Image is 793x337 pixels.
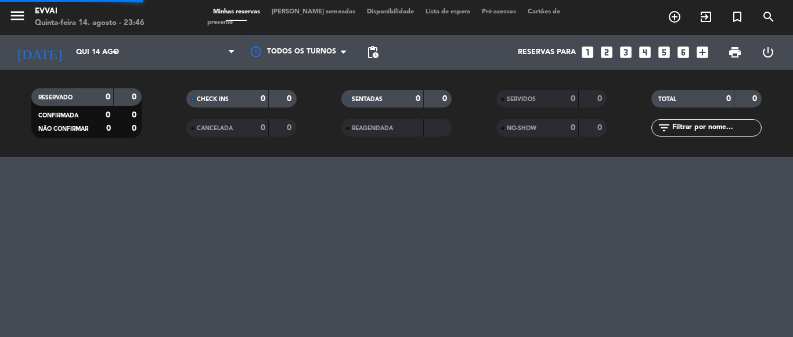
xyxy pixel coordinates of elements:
[637,45,653,60] i: looks_4
[699,10,713,24] i: exit_to_app
[476,9,522,15] span: Pré-acessos
[597,124,604,132] strong: 0
[726,95,731,103] strong: 0
[722,7,753,27] span: Reserva especial
[752,95,759,103] strong: 0
[35,17,145,29] div: Quinta-feira 14. agosto - 23:46
[618,45,633,60] i: looks_3
[361,9,420,15] span: Disponibilidade
[38,126,88,132] span: NÃO CONFIRMAR
[287,124,294,132] strong: 0
[266,9,361,15] span: [PERSON_NAME] semeadas
[730,10,744,24] i: turned_in_not
[659,7,690,27] span: RESERVAR MESA
[132,124,139,132] strong: 0
[580,45,595,60] i: looks_one
[751,35,784,70] div: LOG OUT
[695,45,710,60] i: add_box
[416,95,420,103] strong: 0
[352,96,383,102] span: SENTADAS
[35,6,145,17] div: Evvai
[9,40,70,65] i: [DATE]
[38,113,78,119] span: CONFIRMADA
[761,45,775,59] i: power_settings_new
[762,10,776,24] i: search
[571,124,575,132] strong: 0
[197,126,233,131] span: CANCELADA
[207,9,560,26] span: Cartões de presente
[108,45,122,59] i: arrow_drop_down
[657,45,672,60] i: looks_5
[261,124,265,132] strong: 0
[9,7,26,24] i: menu
[658,96,676,102] span: TOTAL
[207,9,266,15] span: Minhas reservas
[366,45,380,59] span: pending_actions
[106,93,110,101] strong: 0
[9,7,26,28] button: menu
[507,126,536,131] span: NO-SHOW
[690,7,722,27] span: WALK IN
[287,95,294,103] strong: 0
[197,96,229,102] span: CHECK INS
[132,93,139,101] strong: 0
[671,121,761,134] input: Filtrar por nome...
[668,10,682,24] i: add_circle_outline
[597,95,604,103] strong: 0
[599,45,614,60] i: looks_two
[753,7,784,27] span: PESQUISA
[132,111,139,119] strong: 0
[442,95,449,103] strong: 0
[420,9,476,15] span: Lista de espera
[728,45,742,59] span: print
[657,121,671,135] i: filter_list
[352,126,393,131] span: REAGENDADA
[518,48,576,56] span: Reservas para
[571,95,575,103] strong: 0
[38,95,73,101] span: RESERVADO
[676,45,691,60] i: looks_6
[106,124,111,132] strong: 0
[261,95,265,103] strong: 0
[106,111,110,119] strong: 0
[507,96,536,102] span: SERVIDOS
